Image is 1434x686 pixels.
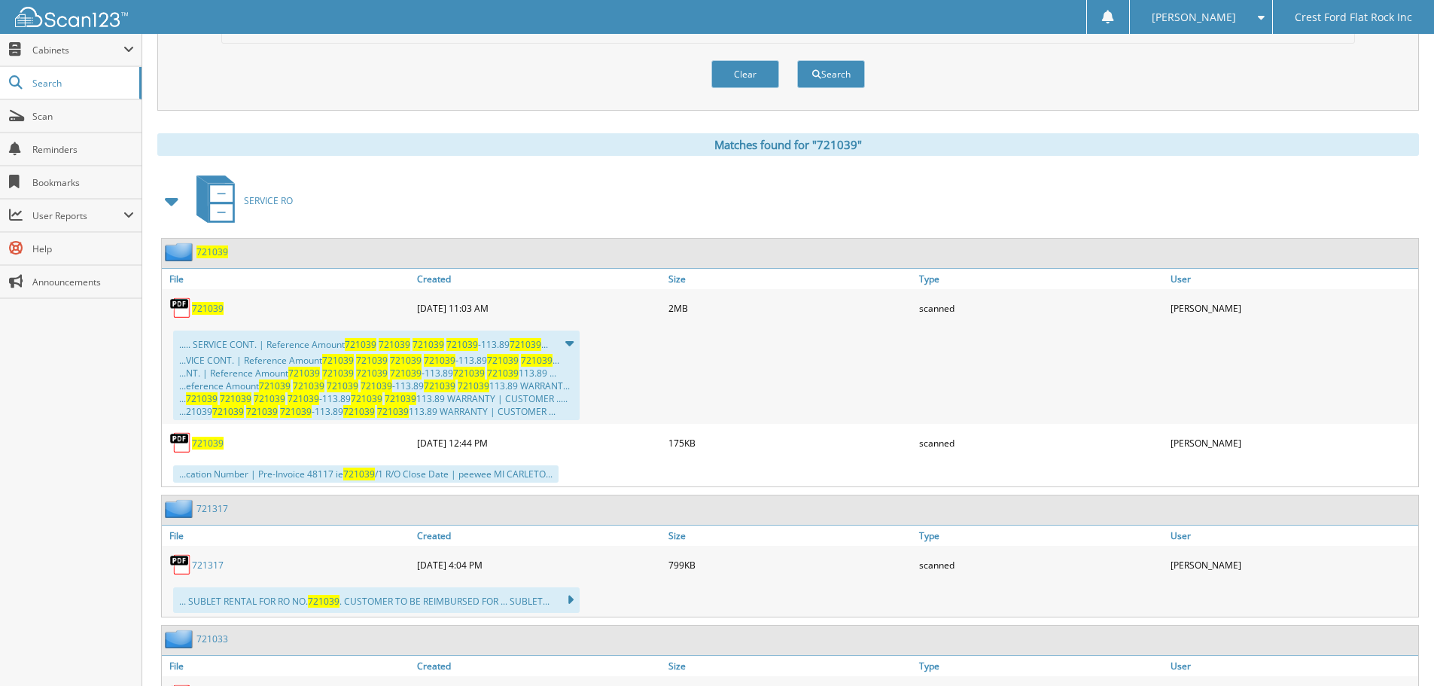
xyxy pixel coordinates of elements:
a: 721039 [196,245,228,258]
a: Created [413,656,665,676]
span: 721039 [322,367,354,380]
a: File [162,269,413,289]
span: 721039 [327,380,358,392]
span: 721039 [510,338,541,351]
div: [DATE] 12:44 PM [413,428,665,458]
a: Type [915,526,1167,546]
span: Help [32,242,134,255]
a: Size [665,269,916,289]
span: 721039 [361,380,392,392]
div: 799KB [665,550,916,580]
span: 721039 [322,354,354,367]
span: 721039 [288,367,320,380]
span: 721039 [212,405,244,418]
div: ..... SERVICE CONT. | Reference Amount -113.89 ... [173,331,580,420]
a: Size [665,656,916,676]
span: 721039 [308,595,339,608]
span: 721039 [246,405,278,418]
span: [PERSON_NAME] [1152,13,1236,22]
span: 721039 [453,367,485,380]
span: 721039 [487,367,519,380]
span: 721039 [385,392,416,405]
img: folder2.png [165,630,196,648]
span: 721039 [288,392,319,405]
span: 721039 [293,380,324,392]
a: Type [915,269,1167,289]
img: PDF.png [169,553,192,576]
iframe: Chat Widget [1359,614,1434,686]
div: ...VICE CONT. | Reference Amount -113.89 ... ...NT. | Reference Amount -113.89 113.89 ... ...efer... [179,354,574,418]
img: folder2.png [165,499,196,518]
img: PDF.png [169,297,192,319]
span: 721039 [343,405,375,418]
a: File [162,526,413,546]
a: User [1167,269,1418,289]
a: 721317 [196,502,228,515]
span: Crest Ford Flat Rock Inc [1295,13,1412,22]
a: User [1167,526,1418,546]
a: Created [413,269,665,289]
span: 721039 [259,380,291,392]
a: 721039 [192,302,224,315]
a: 721317 [192,559,224,572]
span: 721039 [413,338,444,351]
span: 721039 [356,354,388,367]
div: [PERSON_NAME] [1167,550,1418,580]
div: [PERSON_NAME] [1167,428,1418,458]
a: File [162,656,413,676]
span: User Reports [32,209,123,222]
a: Created [413,526,665,546]
span: SERVICE RO [244,194,293,207]
span: 721039 [390,367,422,380]
span: 721039 [379,338,410,351]
div: [DATE] 4:04 PM [413,550,665,580]
span: 721039 [458,380,489,392]
div: ... SUBLET RENTAL FOR RO NO. . CUSTOMER TO BE REIMBURSED FOR ... SUBLET... [173,587,580,613]
div: [PERSON_NAME] [1167,293,1418,323]
span: Reminders [32,143,134,156]
a: 721033 [196,633,228,645]
span: 721039 [521,354,553,367]
span: 721039 [390,354,422,367]
button: Clear [711,60,779,88]
span: 721039 [345,338,376,351]
span: 721039 [446,338,478,351]
img: PDF.png [169,431,192,454]
div: scanned [915,293,1167,323]
a: SERVICE RO [187,171,293,230]
div: ...cation Number | Pre-Invoice 48117 ie /1 R/O Close Date | peewee MI CARLETO... [173,465,559,483]
div: 175KB [665,428,916,458]
a: User [1167,656,1418,676]
span: 721039 [487,354,519,367]
a: Type [915,656,1167,676]
img: folder2.png [165,242,196,261]
span: Announcements [32,276,134,288]
div: 2MB [665,293,916,323]
span: Search [32,77,132,90]
span: Cabinets [32,44,123,56]
span: 721039 [343,468,375,480]
div: scanned [915,550,1167,580]
span: 721039 [220,392,251,405]
span: 721039 [377,405,409,418]
span: 721039 [424,354,455,367]
span: 721039 [254,392,285,405]
span: 721039 [186,392,218,405]
span: 721039 [351,392,382,405]
button: Search [797,60,865,88]
span: Bookmarks [32,176,134,189]
a: 721039 [192,437,224,450]
span: 721039 [424,380,455,392]
a: Size [665,526,916,546]
span: Scan [32,110,134,123]
div: scanned [915,428,1167,458]
div: Matches found for "721039" [157,133,1419,156]
span: 721039 [356,367,388,380]
img: scan123-logo-white.svg [15,7,128,27]
span: 721039 [280,405,312,418]
div: [DATE] 11:03 AM [413,293,665,323]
